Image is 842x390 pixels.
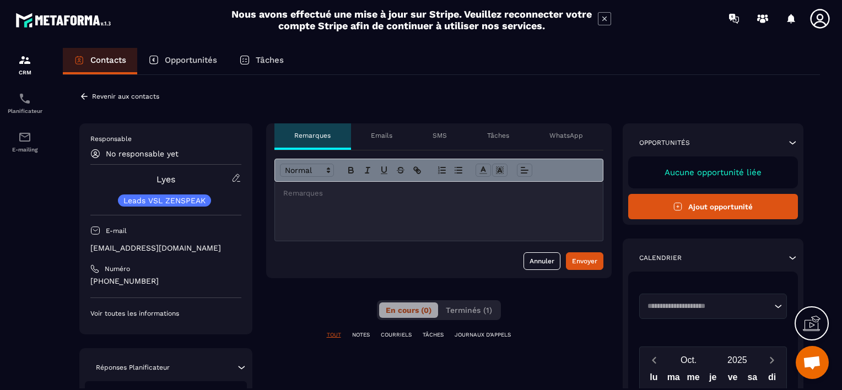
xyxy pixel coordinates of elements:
[549,131,583,140] p: WhatsApp
[137,48,228,74] a: Opportunités
[639,253,682,262] p: Calendrier
[572,256,597,267] div: Envoyer
[644,353,665,367] button: Previous month
[352,331,370,339] p: NOTES
[379,302,438,318] button: En cours (0)
[3,69,47,75] p: CRM
[90,55,126,65] p: Contacts
[256,55,284,65] p: Tâches
[644,301,772,312] input: Search for option
[123,197,206,204] p: Leads VSL ZENSPEAK
[742,370,762,389] div: sa
[231,8,592,31] h2: Nous avons effectué une mise à jour sur Stripe. Veuillez reconnecter votre compte Stripe afin de ...
[487,131,509,140] p: Tâches
[92,93,159,100] p: Revenir aux contacts
[15,10,115,30] img: logo
[90,276,241,286] p: [PHONE_NUMBER]
[3,84,47,122] a: schedulerschedulerPlanificateur
[455,331,511,339] p: JOURNAUX D'APPELS
[663,370,683,389] div: ma
[423,331,444,339] p: TÂCHES
[18,92,31,105] img: scheduler
[63,48,137,74] a: Contacts
[381,331,412,339] p: COURRIELS
[433,131,447,140] p: SMS
[639,294,787,319] div: Search for option
[18,131,31,144] img: email
[228,48,295,74] a: Tâches
[156,174,175,185] a: Lyes
[639,138,690,147] p: Opportunités
[165,55,217,65] p: Opportunités
[96,363,170,372] p: Réponses Planificateur
[327,331,341,339] p: TOUT
[665,350,713,370] button: Open months overlay
[371,131,392,140] p: Emails
[566,252,603,270] button: Envoyer
[3,45,47,84] a: formationformationCRM
[446,306,492,315] span: Terminés (1)
[683,370,703,389] div: me
[523,252,560,270] button: Annuler
[3,147,47,153] p: E-mailing
[762,370,782,389] div: di
[18,53,31,67] img: formation
[628,194,798,219] button: Ajout opportunité
[703,370,723,389] div: je
[90,243,241,253] p: [EMAIL_ADDRESS][DOMAIN_NAME]
[106,149,179,158] p: No responsable yet
[106,226,127,235] p: E-mail
[723,370,743,389] div: ve
[3,108,47,114] p: Planificateur
[386,306,431,315] span: En cours (0)
[105,264,130,273] p: Numéro
[639,167,787,177] p: Aucune opportunité liée
[90,309,241,318] p: Voir toutes les informations
[439,302,499,318] button: Terminés (1)
[294,131,331,140] p: Remarques
[713,350,762,370] button: Open years overlay
[762,353,782,367] button: Next month
[3,122,47,161] a: emailemailE-mailing
[90,134,241,143] p: Responsable
[644,370,664,389] div: lu
[796,346,829,379] div: Ouvrir le chat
